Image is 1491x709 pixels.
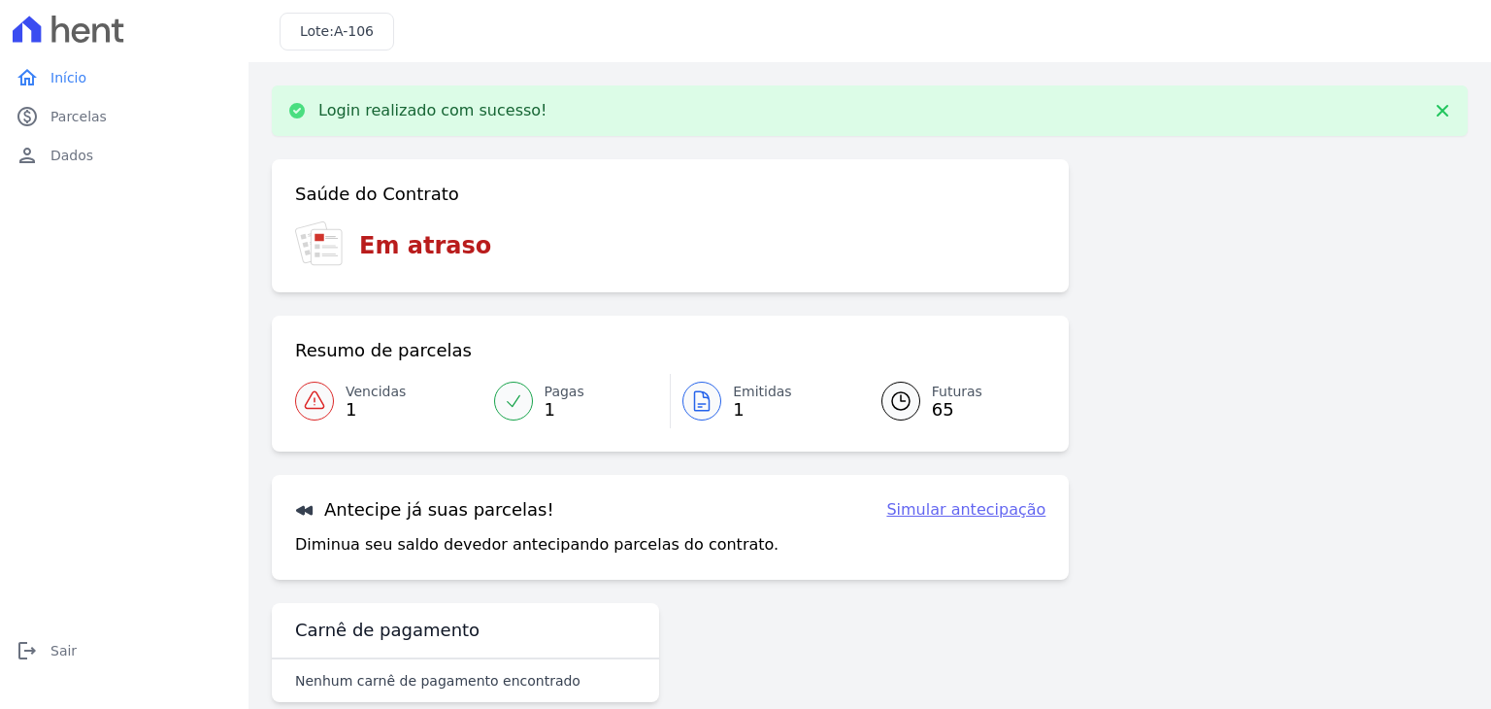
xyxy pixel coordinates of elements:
span: 1 [733,402,792,418]
a: paidParcelas [8,97,241,136]
span: A-106 [334,23,374,39]
i: logout [16,639,39,662]
span: Sair [50,641,77,660]
h3: Antecipe já suas parcelas! [295,498,554,522]
h3: Carnê de pagamento [295,619,480,642]
h3: Saúde do Contrato [295,183,459,206]
span: Dados [50,146,93,165]
a: Simular antecipação [886,498,1045,522]
a: Futuras 65 [858,374,1046,428]
h3: Em atraso [359,228,491,263]
span: Emitidas [733,382,792,402]
p: Login realizado com sucesso! [318,101,547,120]
span: Parcelas [50,107,107,126]
p: Nenhum carnê de pagamento encontrado [295,671,580,691]
span: 1 [346,402,406,418]
span: Futuras [932,382,982,402]
span: Vencidas [346,382,406,402]
span: 1 [545,402,584,418]
span: 65 [932,402,982,418]
i: person [16,144,39,167]
p: Diminua seu saldo devedor antecipando parcelas do contrato. [295,533,779,557]
a: Pagas 1 [482,374,671,428]
a: Emitidas 1 [671,374,858,428]
span: Pagas [545,382,584,402]
a: logoutSair [8,631,241,670]
a: homeInício [8,58,241,97]
h3: Resumo de parcelas [295,339,472,362]
i: paid [16,105,39,128]
a: Vencidas 1 [295,374,482,428]
a: personDados [8,136,241,175]
span: Início [50,68,86,87]
h3: Lote: [300,21,374,42]
i: home [16,66,39,89]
